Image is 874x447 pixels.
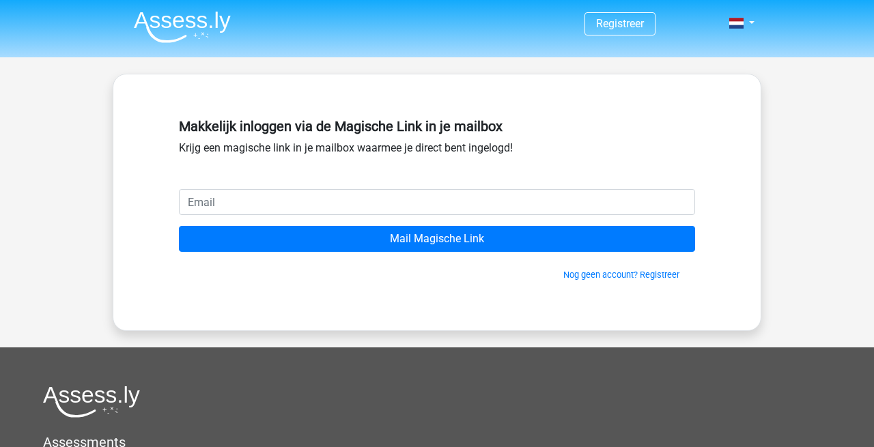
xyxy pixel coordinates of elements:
[179,118,695,134] h5: Makkelijk inloggen via de Magische Link in je mailbox
[179,226,695,252] input: Mail Magische Link
[43,386,140,418] img: Assessly logo
[563,270,679,280] a: Nog geen account? Registreer
[179,113,695,189] div: Krijg een magische link in je mailbox waarmee je direct bent ingelogd!
[134,11,231,43] img: Assessly
[179,189,695,215] input: Email
[596,17,644,30] a: Registreer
